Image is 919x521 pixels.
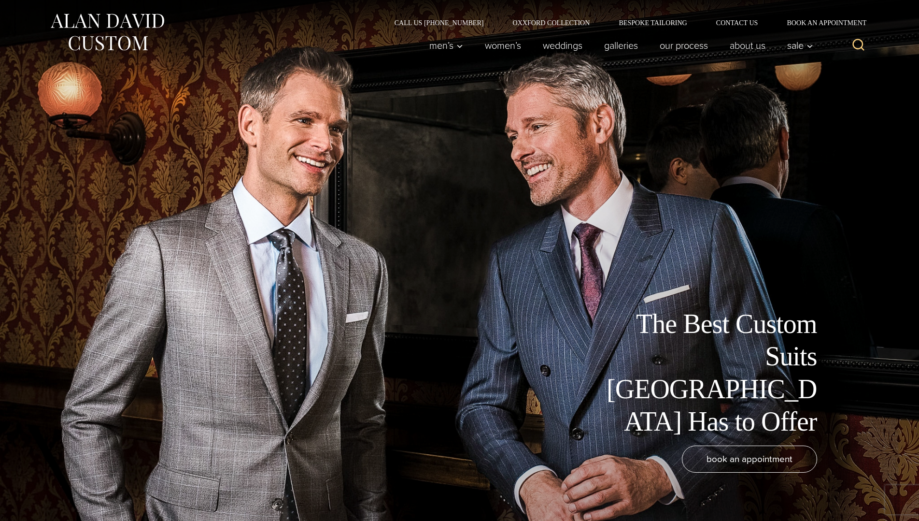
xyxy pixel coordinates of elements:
[418,36,818,55] nav: Primary Navigation
[707,452,792,466] span: book an appointment
[719,36,776,55] a: About Us
[380,19,870,26] nav: Secondary Navigation
[498,19,604,26] a: Oxxford Collection
[682,446,817,473] a: book an appointment
[429,41,463,50] span: Men’s
[532,36,593,55] a: weddings
[49,11,165,54] img: Alan David Custom
[474,36,532,55] a: Women’s
[772,19,870,26] a: Book an Appointment
[702,19,773,26] a: Contact Us
[600,308,817,438] h1: The Best Custom Suits [GEOGRAPHIC_DATA] Has to Offer
[380,19,498,26] a: Call Us [PHONE_NUMBER]
[847,34,870,57] button: View Search Form
[593,36,649,55] a: Galleries
[649,36,719,55] a: Our Process
[787,41,813,50] span: Sale
[604,19,701,26] a: Bespoke Tailoring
